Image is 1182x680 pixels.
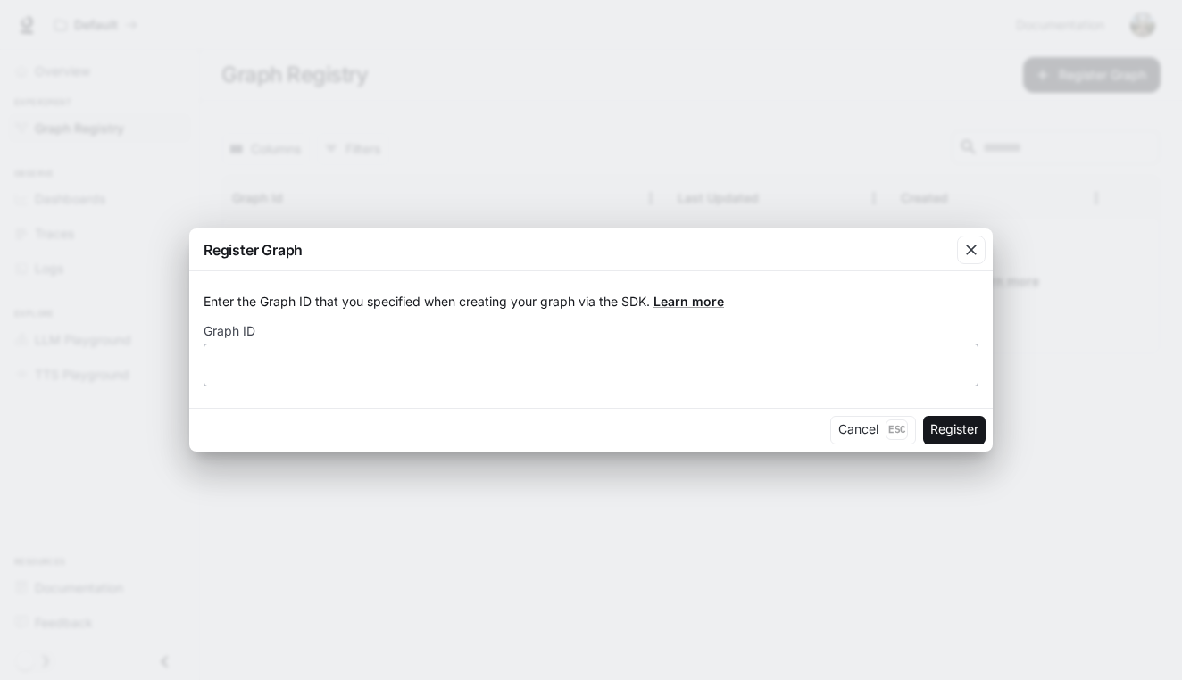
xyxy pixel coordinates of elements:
[204,293,978,311] p: Enter the Graph ID that you specified when creating your graph via the SDK.
[204,325,255,337] p: Graph ID
[204,239,303,261] p: Register Graph
[886,419,908,439] p: Esc
[653,294,724,309] a: Learn more
[923,416,986,444] button: Register
[830,416,916,444] button: CancelEsc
